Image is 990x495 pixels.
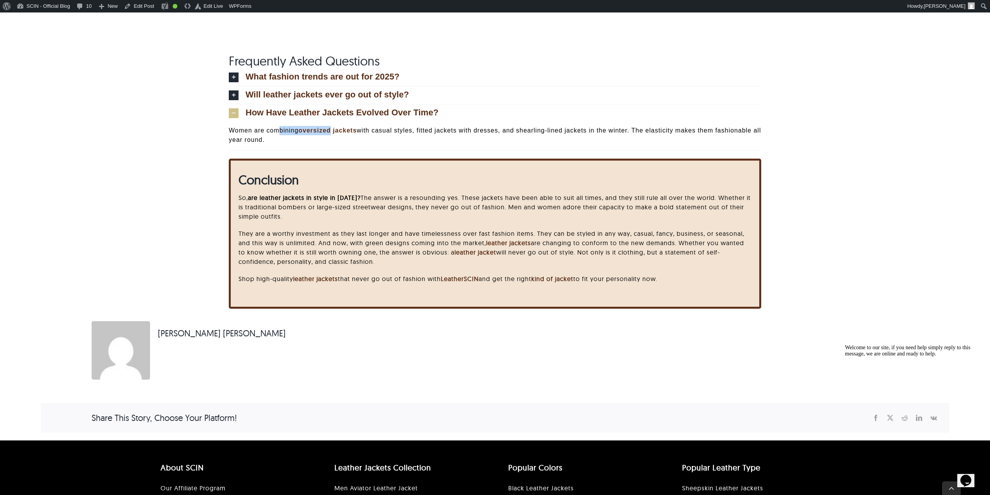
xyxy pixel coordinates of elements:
[682,484,763,492] a: Sheepskin Leather Jackets
[161,484,226,492] a: Our Affiliate Program
[454,248,496,256] a: leather jacket
[246,108,438,117] span: How Have Leather Jackets Evolved Over Time?
[246,72,400,81] span: What fashion trends are out for 2025?
[239,172,299,187] strong: Conclusion
[924,3,965,9] span: [PERSON_NAME]
[508,463,562,472] a: Popular Colors
[173,4,177,9] div: Good
[299,127,357,134] a: oversized jackets
[92,412,237,424] h4: Share This Story, Choose Your Platform!
[229,122,761,150] div: Women are combining with casual styles, fitted jackets with dresses, and shearling-lined jackets ...
[334,484,418,492] a: Men Aviator Leather Jacket
[229,69,761,86] a: What fashion trends are out for 2025?
[239,229,751,266] p: They are a worthy investment as they last longer and have timelessness over fast fashion items. T...
[229,104,761,122] a: How Have Leather Jackets Evolved Over Time?
[508,484,574,492] a: Black Leather Jackets
[239,193,751,221] p: So, The answer is a resounding yes. These jackets have been able to suit all times, and they stil...
[531,275,573,283] a: kind of jacket
[682,463,760,472] a: Popular Leather Type
[293,275,338,283] a: leather jackets
[239,274,751,283] p: Shop high-quality that never go out of fashion with and get the right to fit your personality now.
[842,341,982,460] iframe: chat widget
[248,194,361,202] strong: are leather jackets in style in [DATE]?
[334,463,431,472] a: Leather Jackets Collection
[229,53,380,69] span: Frequently Asked Questions
[3,3,143,16] div: Welcome to our site, if you need help simply reply to this message, we are online and ready to help.
[161,463,204,472] a: About SCIN
[158,327,286,340] span: [PERSON_NAME] [PERSON_NAME]
[92,321,150,380] img: Samantha Leonie
[3,3,129,15] span: Welcome to our site, if you need help simply reply to this message, we are online and ready to help.
[229,87,761,104] a: Will leather jackets ever go out of style?
[486,239,531,247] a: leather jackets
[246,90,409,99] span: Will leather jackets ever go out of style?
[441,275,479,283] a: LeatherSCIN
[957,464,982,487] iframe: chat widget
